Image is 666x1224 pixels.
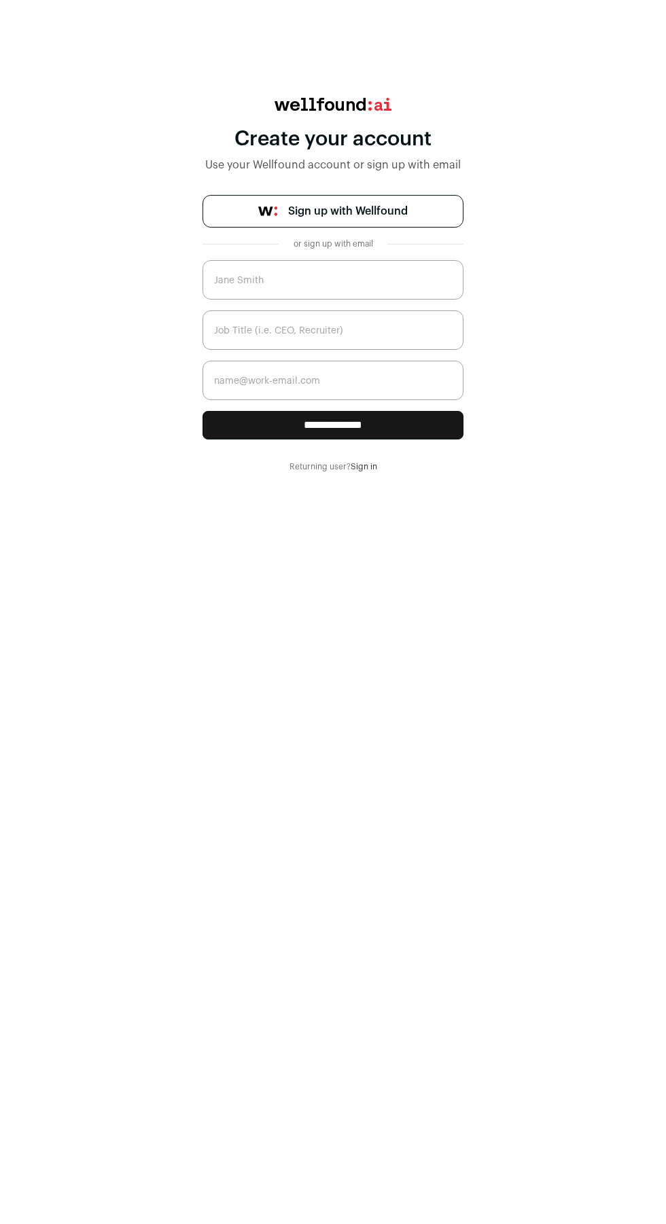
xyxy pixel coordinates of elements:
div: Returning user? [203,461,463,472]
input: Job Title (i.e. CEO, Recruiter) [203,310,463,350]
div: or sign up with email [290,238,376,249]
a: Sign in [351,463,377,471]
img: wellfound:ai [275,98,391,111]
a: Sign up with Wellfound [203,195,463,228]
div: Create your account [203,127,463,151]
img: wellfound-symbol-flush-black-fb3c872781a75f747ccb3a119075da62bfe97bd399995f84a933054e44a575c4.png [258,206,277,216]
input: name@work-email.com [203,361,463,400]
div: Use your Wellfound account or sign up with email [203,157,463,173]
input: Jane Smith [203,260,463,300]
span: Sign up with Wellfound [288,203,408,219]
